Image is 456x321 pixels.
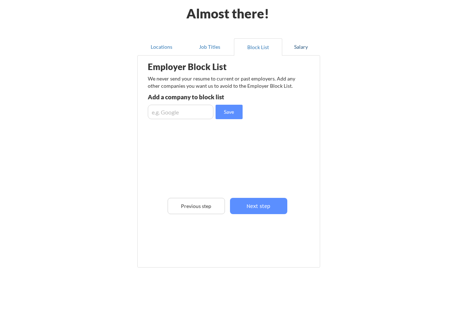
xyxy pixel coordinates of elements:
input: e.g. Google [148,105,213,119]
div: Almost there! [177,7,278,20]
button: Previous step [168,198,225,214]
div: Add a company to block list [148,94,253,100]
button: Save [216,105,243,119]
button: Block List [234,38,282,56]
button: Salary [282,38,320,56]
div: Employer Block List [148,62,261,71]
button: Next step [230,198,287,214]
button: Job Titles [186,38,234,56]
button: Locations [137,38,186,56]
div: We never send your resume to current or past employers. Add any other companies you want us to av... [148,75,300,89]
